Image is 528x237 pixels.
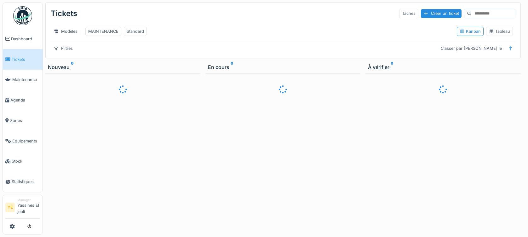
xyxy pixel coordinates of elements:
li: Yassines El jebli [17,198,40,217]
a: Agenda [3,90,43,110]
a: Zones [3,110,43,131]
div: Standard [127,28,144,34]
span: Stock [12,158,40,164]
div: Kanban [460,28,481,34]
img: Badge_color-CXgf-gQk.svg [13,6,32,25]
div: Tableau [489,28,510,34]
sup: 0 [71,63,74,71]
span: Tickets [12,56,40,62]
div: À vérifier [368,63,518,71]
a: Équipements [3,131,43,151]
div: En cours [208,63,358,71]
a: Statistiques [3,171,43,192]
a: YE ManagerYassines El jebli [5,198,40,219]
span: Maintenance [12,77,40,83]
span: Équipements [12,138,40,144]
span: Zones [10,118,40,124]
a: Dashboard [3,29,43,49]
div: Créer un ticket [421,9,462,18]
a: Stock [3,151,43,172]
div: Manager [17,198,40,202]
div: Nouveau [48,63,198,71]
span: Statistiques [12,179,40,185]
div: Tâches [399,9,418,18]
div: Modèles [51,27,80,36]
div: Classer par [PERSON_NAME] le [438,44,505,53]
sup: 0 [231,63,233,71]
div: MAINTENANCE [88,28,118,34]
div: Filtres [51,44,76,53]
div: Tickets [51,5,77,22]
sup: 0 [391,63,393,71]
span: Dashboard [11,36,40,42]
a: Tickets [3,49,43,70]
li: YE [5,203,15,212]
span: Agenda [10,97,40,103]
a: Maintenance [3,70,43,90]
